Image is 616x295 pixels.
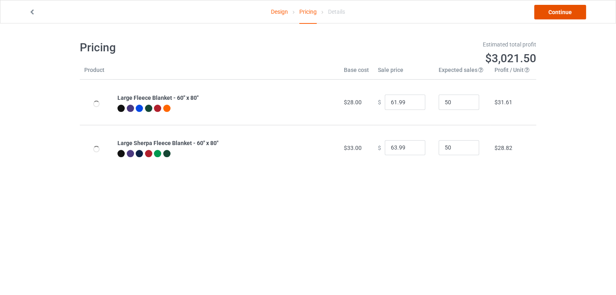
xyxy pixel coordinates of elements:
div: Pricing [299,0,317,24]
b: Large Fleece Blanket - 60" x 80" [117,95,198,101]
span: $28.82 [495,145,512,151]
th: Product [80,66,113,80]
span: $28.00 [344,99,362,105]
span: $33.00 [344,145,362,151]
div: Details [328,0,345,23]
h1: Pricing [80,40,303,55]
a: Design [271,0,288,23]
th: Base cost [339,66,373,80]
th: Sale price [373,66,434,80]
th: Expected sales [434,66,490,80]
span: $31.61 [495,99,512,105]
a: Continue [534,5,586,19]
th: Profit / Unit [490,66,536,80]
b: Large Sherpa Fleece Blanket - 60" x 80" [117,140,218,146]
span: $ [378,99,381,105]
span: $3,021.50 [485,52,536,65]
span: $ [378,144,381,151]
div: Estimated total profit [314,40,537,48]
